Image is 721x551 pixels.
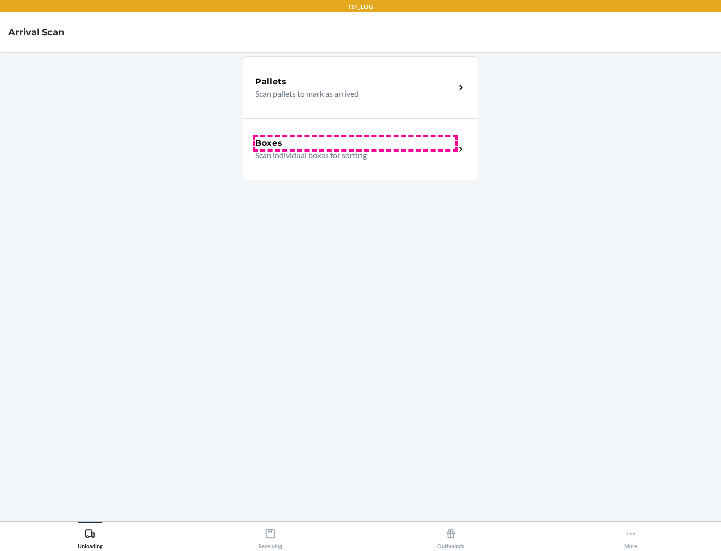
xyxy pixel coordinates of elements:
[180,522,360,549] button: Receiving
[258,524,282,549] div: Receiving
[255,76,287,88] h5: Pallets
[624,524,637,549] div: More
[243,56,478,118] a: PalletsScan pallets to mark as arrived
[360,522,541,549] button: Outbounds
[255,137,283,149] h5: Boxes
[78,524,103,549] div: Unloading
[255,88,447,100] p: Scan pallets to mark as arrived
[437,524,464,549] div: Outbounds
[255,149,447,161] p: Scan individual boxes for sorting
[243,118,478,180] a: BoxesScan individual boxes for sorting
[8,26,64,39] h4: Arrival Scan
[541,522,721,549] button: More
[348,2,373,11] p: TST_LOG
